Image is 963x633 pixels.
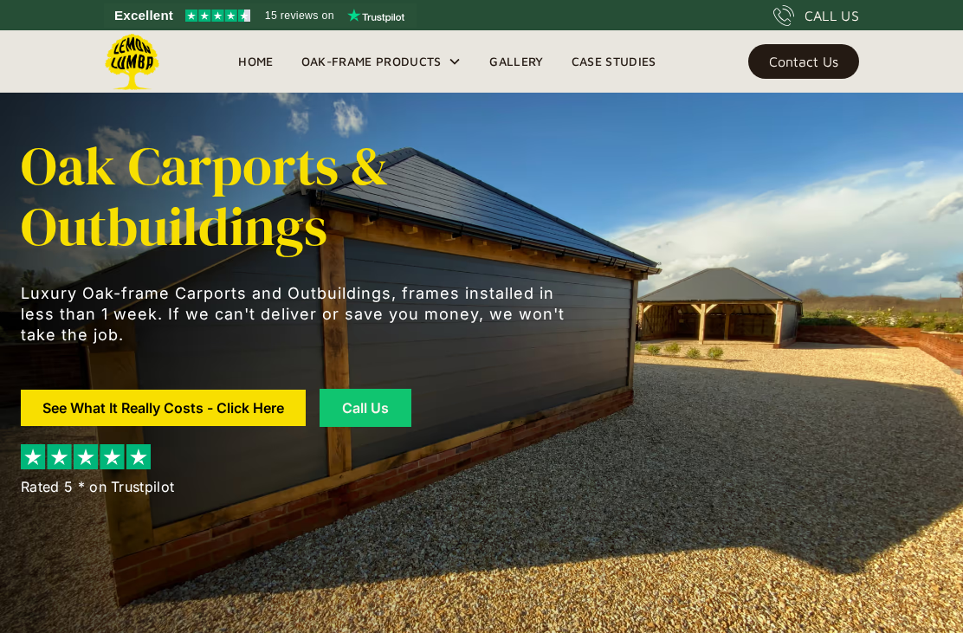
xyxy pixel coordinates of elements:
div: Contact Us [769,55,838,68]
a: Call Us [320,389,411,427]
a: See Lemon Lumba reviews on Trustpilot [104,3,417,28]
a: Contact Us [748,44,859,79]
p: Luxury Oak-frame Carports and Outbuildings, frames installed in less than 1 week. If we can't del... [21,283,575,346]
div: Rated 5 * on Trustpilot [21,476,174,497]
div: Oak-Frame Products [288,30,476,93]
span: 15 reviews on [265,5,334,26]
a: See What It Really Costs - Click Here [21,390,306,426]
div: Oak-Frame Products [301,51,442,72]
a: Home [224,48,287,74]
h1: Oak Carports & Outbuildings [21,136,575,257]
img: Trustpilot logo [347,9,404,23]
a: CALL US [773,5,859,26]
img: Trustpilot 4.5 stars [185,10,250,22]
div: Call Us [341,401,390,415]
a: Case Studies [558,48,670,74]
span: Excellent [114,5,173,26]
div: CALL US [805,5,859,26]
a: Gallery [475,48,557,74]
